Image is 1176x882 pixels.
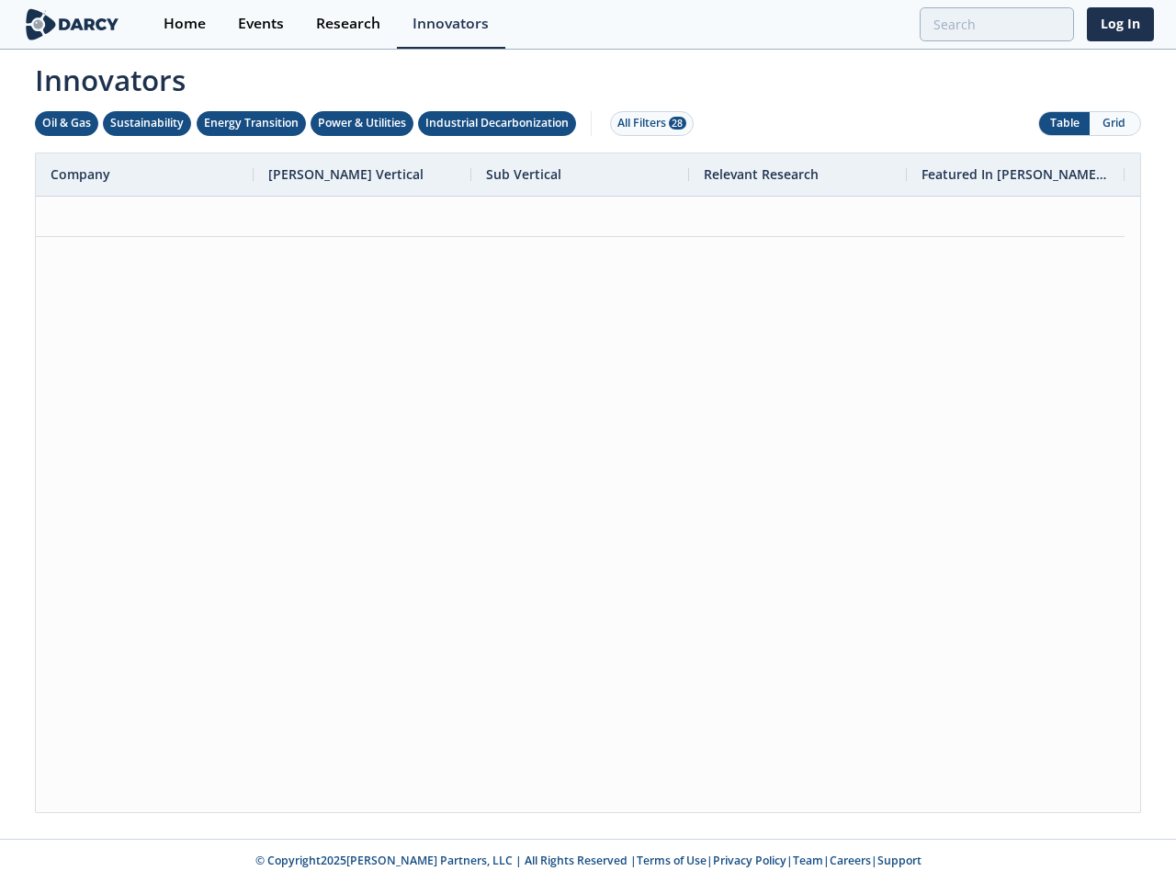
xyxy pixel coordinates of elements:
div: Innovators [413,17,489,31]
button: Oil & Gas [35,111,98,136]
img: logo-wide.svg [22,8,122,40]
div: All Filters [617,115,686,131]
div: Power & Utilities [318,115,406,131]
span: Sub Vertical [486,165,561,183]
button: Grid [1090,112,1140,135]
span: [PERSON_NAME] Vertical [268,165,424,183]
button: Energy Transition [197,111,306,136]
div: Energy Transition [204,115,299,131]
div: Oil & Gas [42,115,91,131]
span: Relevant Research [704,165,819,183]
input: Advanced Search [920,7,1074,41]
button: Power & Utilities [311,111,413,136]
div: Sustainability [110,115,184,131]
a: Terms of Use [637,853,707,868]
span: Company [51,165,110,183]
a: Team [793,853,823,868]
div: Industrial Decarbonization [425,115,569,131]
a: Privacy Policy [713,853,786,868]
div: Events [238,17,284,31]
button: Sustainability [103,111,191,136]
a: Log In [1087,7,1154,41]
p: © Copyright 2025 [PERSON_NAME] Partners, LLC | All Rights Reserved | | | | | [26,853,1150,869]
span: Innovators [22,51,1154,101]
span: Featured In [PERSON_NAME] Live [922,165,1110,183]
span: 28 [669,117,686,130]
button: Industrial Decarbonization [418,111,576,136]
button: Table [1039,112,1090,135]
a: Support [877,853,922,868]
a: Careers [830,853,871,868]
div: Research [316,17,380,31]
div: Home [164,17,206,31]
button: All Filters 28 [610,111,694,136]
